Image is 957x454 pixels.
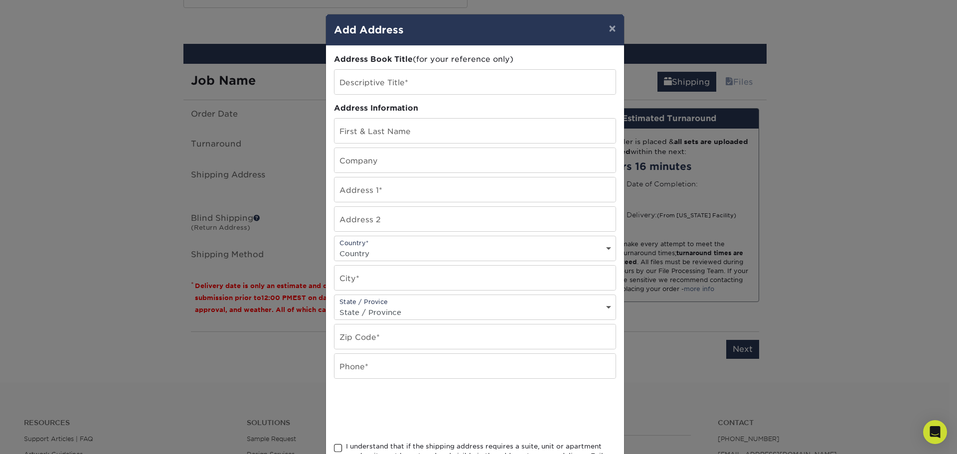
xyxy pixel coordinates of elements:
[334,54,413,64] span: Address Book Title
[334,54,616,65] div: (for your reference only)
[334,391,485,430] iframe: reCAPTCHA
[923,420,947,444] div: Open Intercom Messenger
[601,14,624,42] button: ×
[334,22,616,37] h4: Add Address
[334,103,616,114] div: Address Information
